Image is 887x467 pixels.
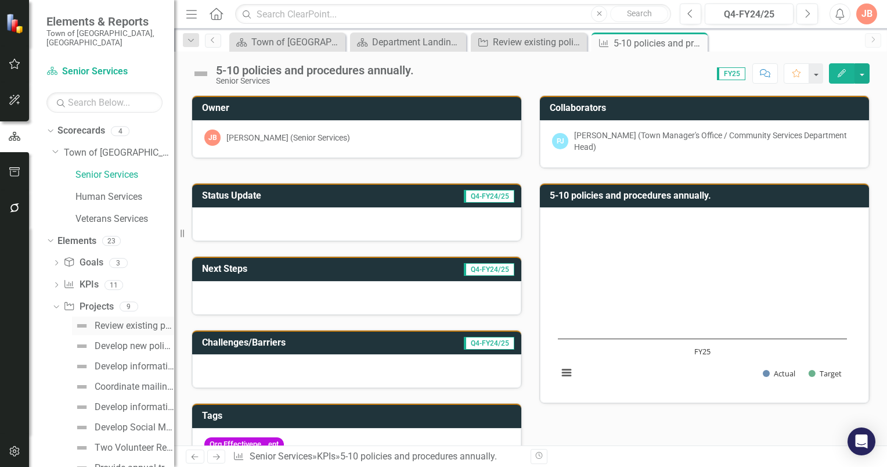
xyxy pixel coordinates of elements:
[709,8,789,21] div: Q4-FY24/25
[464,190,514,203] span: Q4-FY24/25
[64,146,174,160] a: Town of [GEOGRAPHIC_DATA]
[75,421,89,434] img: Not Defined
[46,28,163,48] small: Town of [GEOGRAPHIC_DATA], [GEOGRAPHIC_DATA]
[95,341,174,351] div: Develop new policies and procedures.
[63,256,103,270] a: Goals
[235,4,671,24] input: Search ClearPoint...
[226,132,350,143] div: [PERSON_NAME] (Senior Services)
[75,168,174,182] a: Senior Services
[75,213,174,226] a: Veterans Services
[493,35,584,49] div: Review existing policies and procedures to determine any updates.
[75,441,89,455] img: Not Defined
[317,451,336,462] a: KPIs
[72,317,174,335] a: Review existing policies and procedures to determine any updates.
[552,217,853,391] svg: Interactive chart
[250,451,312,462] a: Senior Services
[372,35,463,49] div: Department Landing Page
[75,319,89,333] img: Not Defined
[717,67,745,80] span: FY25
[809,368,842,379] button: Show Target
[95,382,174,392] div: Coordinate mailing distribution.
[109,258,128,268] div: 3
[574,130,857,153] div: [PERSON_NAME] (Town Manager's Office / Community Services Department Head)
[202,191,369,201] h3: Status Update
[204,130,221,146] div: JB
[558,365,575,381] button: View chart menu, Chart
[340,451,497,462] div: 5-10 policies and procedures annually.
[46,15,163,28] span: Elements & Reports
[111,126,129,136] div: 4
[95,361,174,372] div: Develop informational welcome letter to residents age [DEMOGRAPHIC_DATA]+ who are not currently e...
[75,400,89,414] img: Not Defined
[552,133,568,149] div: PJ
[104,280,123,290] div: 11
[57,124,105,138] a: Scorecards
[72,398,174,416] a: Develop informational welcome letter to residents turning age [DEMOGRAPHIC_DATA].
[610,6,668,22] button: Search
[95,422,174,433] div: Develop Social Media communication.
[353,35,463,49] a: Department Landing Page
[63,278,98,292] a: KPIs
[75,380,89,394] img: Not Defined
[57,235,96,248] a: Elements
[763,368,795,379] button: Show Actual
[204,437,284,452] span: Org Effectivene...ent
[75,339,89,353] img: Not Defined
[856,3,877,24] button: JB
[120,302,138,312] div: 9
[614,36,705,51] div: 5-10 policies and procedures annually.
[46,65,163,78] a: Senior Services
[202,337,396,348] h3: Challenges/Barriers
[202,411,515,421] h3: Tags
[72,357,174,376] a: Develop informational welcome letter to residents age [DEMOGRAPHIC_DATA]+ who are not currently e...
[72,378,174,396] a: Coordinate mailing distribution.
[75,360,89,373] img: Not Defined
[848,428,875,455] div: Open Intercom Messenger
[216,64,414,77] div: 5-10 policies and procedures annually.
[233,450,522,464] div: » »
[627,9,652,18] span: Search
[72,337,174,355] a: Develop new policies and procedures.
[694,346,711,357] text: FY25
[464,263,514,276] span: Q4-FY24/25
[232,35,342,49] a: Town of [GEOGRAPHIC_DATA] Page
[72,418,174,437] a: Develop Social Media communication.
[95,402,174,412] div: Develop informational welcome letter to residents turning age [DEMOGRAPHIC_DATA].
[705,3,794,24] button: Q4-FY24/25
[192,64,210,83] img: Not Defined
[63,300,113,314] a: Projects
[216,77,414,85] div: Senior Services
[464,337,514,350] span: Q4-FY24/25
[75,191,174,204] a: Human Services
[46,92,163,113] input: Search Below...
[202,103,515,113] h3: Owner
[202,264,348,274] h3: Next Steps
[102,236,121,246] div: 23
[251,35,342,49] div: Town of [GEOGRAPHIC_DATA] Page
[95,443,174,453] div: Two Volunteer Recruitment appeals annually.
[550,191,863,201] h3: 5-10 policies and procedures annually.
[552,217,857,391] div: Chart. Highcharts interactive chart.
[6,13,26,34] img: ClearPoint Strategy
[95,321,174,331] div: Review existing policies and procedures to determine any updates.
[474,35,584,49] a: Review existing policies and procedures to determine any updates.
[72,439,174,457] a: Two Volunteer Recruitment appeals annually.
[550,103,863,113] h3: Collaborators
